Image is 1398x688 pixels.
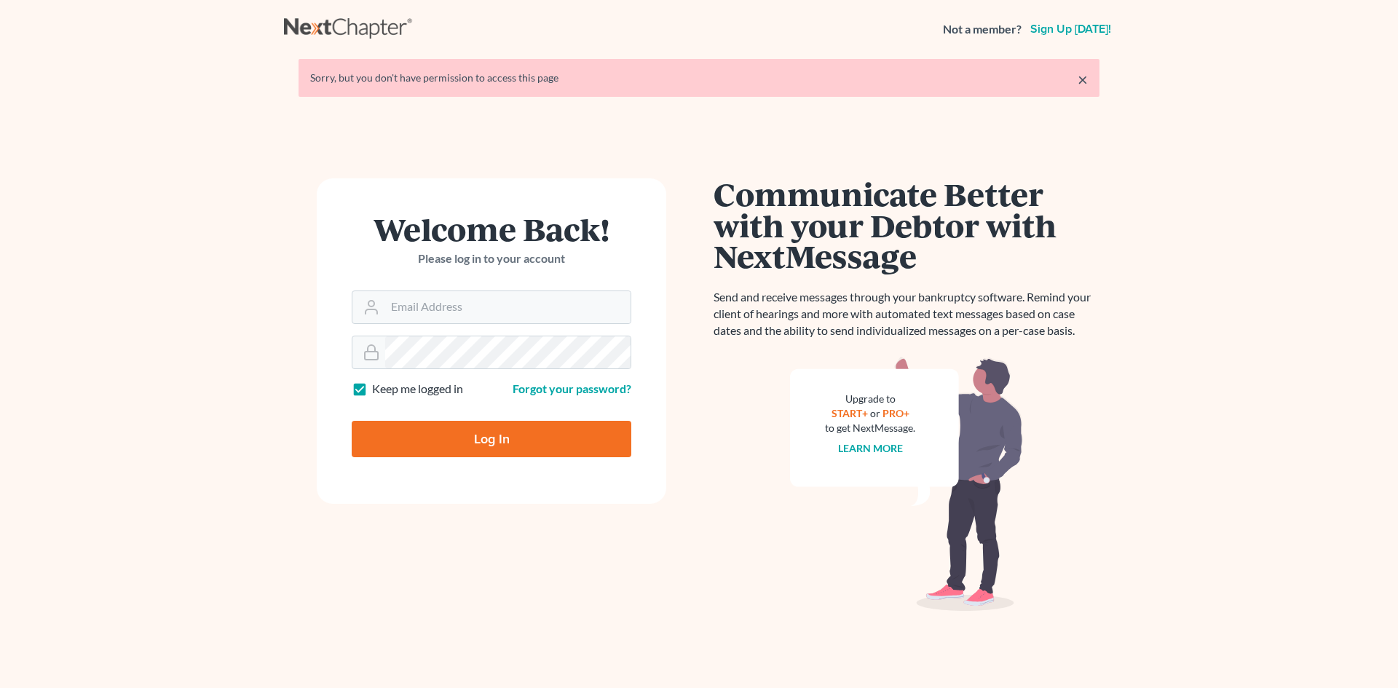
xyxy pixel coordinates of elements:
a: Sign up [DATE]! [1027,23,1114,35]
a: PRO+ [882,407,909,419]
div: Sorry, but you don't have permission to access this page [310,71,1088,85]
label: Keep me logged in [372,381,463,398]
div: to get NextMessage. [825,421,915,435]
div: Upgrade to [825,392,915,406]
p: Please log in to your account [352,250,631,267]
span: or [870,407,880,419]
a: Learn more [838,442,903,454]
a: × [1078,71,1088,88]
input: Log In [352,421,631,457]
input: Email Address [385,291,631,323]
a: Forgot your password? [513,381,631,395]
strong: Not a member? [943,21,1022,38]
a: START+ [832,407,868,419]
h1: Welcome Back! [352,213,631,245]
h1: Communicate Better with your Debtor with NextMessage [714,178,1099,272]
img: nextmessage_bg-59042aed3d76b12b5cd301f8e5b87938c9018125f34e5fa2b7a6b67550977c72.svg [790,357,1023,612]
p: Send and receive messages through your bankruptcy software. Remind your client of hearings and mo... [714,289,1099,339]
